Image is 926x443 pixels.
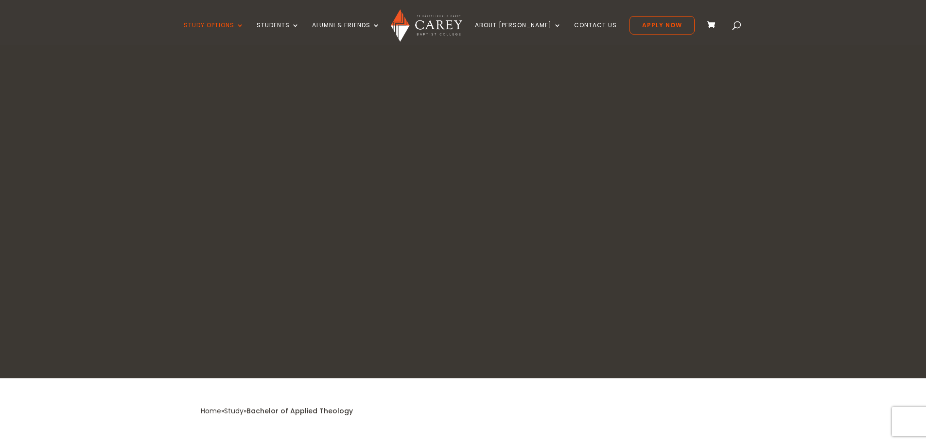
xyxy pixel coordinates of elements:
[184,22,244,45] a: Study Options
[312,22,380,45] a: Alumni & Friends
[224,406,244,416] a: Study
[475,22,561,45] a: About [PERSON_NAME]
[257,22,299,45] a: Students
[574,22,617,45] a: Contact Us
[629,16,695,35] a: Apply Now
[246,406,353,416] span: Bachelor of Applied Theology
[201,406,353,416] span: » »
[391,9,462,42] img: Carey Baptist College
[201,406,221,416] a: Home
